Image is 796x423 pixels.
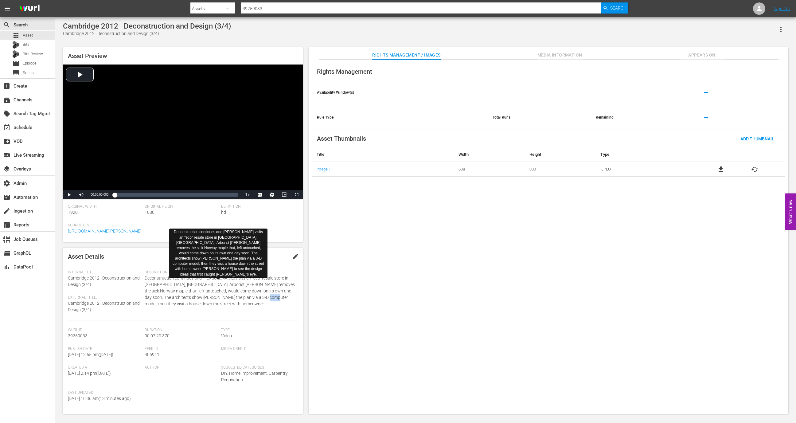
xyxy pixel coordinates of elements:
span: Feed ID [145,347,218,351]
span: Publish Date [68,347,142,351]
button: Add Thumbnail [736,133,779,144]
div: Progress Bar [115,193,238,197]
th: Type [596,147,690,162]
span: 1080 [145,210,154,215]
span: add [702,89,710,96]
span: Ingestion [3,207,10,215]
span: Source Url [68,223,295,228]
span: Add Thumbnail [736,136,779,141]
span: Automation [3,194,10,201]
button: edit [288,249,303,264]
span: 39259033 [68,333,88,338]
span: VOD [3,138,10,145]
span: Asset Details [68,253,104,260]
span: Schedule [3,124,10,131]
button: Jump To Time [266,190,278,199]
a: [URL][DOMAIN_NAME][PERSON_NAME] [68,229,141,233]
span: Suggested Categories [221,365,295,370]
button: Search [601,2,628,14]
img: ans4CAIJ8jUAAAAAAAAAAAAAAAAAAAAAAAAgQb4GAAAAAAAAAAAAAAAAAAAAAAAAJMjXAAAAAAAAAAAAAAAAAAAAAAAAgAT5G... [15,2,44,16]
span: Wurl Id [68,328,142,333]
span: Definition [221,204,295,209]
button: Mute [75,190,88,199]
span: Cambridge 2012 | Deconstruction and Design (3/4) [68,301,140,312]
span: Asset [23,32,33,38]
div: Video Player [63,65,303,199]
th: Availability Window(s) [312,80,488,105]
div: Cambridge 2012 | Deconstruction and Design (3/4) [63,30,231,37]
td: .JPEG [596,162,690,177]
span: Appears On [679,51,725,59]
span: Bits [23,41,29,48]
span: Search Tag Mgmt [3,110,10,117]
span: Series [23,70,34,76]
span: Job Queues [3,236,10,243]
div: Bits [12,41,20,49]
span: Asset Thumbnails [317,135,366,142]
span: Episode [12,60,20,67]
th: Remaining [591,105,694,130]
span: Asset Preview [68,52,107,60]
span: Media Information [537,51,583,59]
span: Asset [12,32,20,39]
span: DIY, Home Improvement, Carpentry, Renovation [221,371,288,382]
span: Original Width [68,204,142,209]
span: menu [4,5,11,12]
span: Last Updated [68,390,142,395]
a: file_download [717,166,724,173]
span: [DATE] 10:36 am ( 13 minutes ago ) [68,396,131,401]
td: 608 [454,162,525,177]
span: Rights Management [317,68,372,75]
span: Live Streaming [3,151,10,159]
span: Overlays [3,165,10,173]
button: Playback Rate [241,190,254,199]
span: GraphQL [3,249,10,257]
span: Create [3,82,10,90]
span: [DATE] 2:14 pm ( [DATE] ) [68,371,111,376]
span: hd [221,210,226,215]
span: Bits Review [23,51,43,57]
span: Episode [23,60,37,66]
div: Deconstruction continues and [PERSON_NAME] visits an "eco" resale store in [GEOGRAPHIC_DATA], [GE... [172,229,265,277]
span: Description: [145,270,295,275]
span: 1920 [68,210,78,215]
th: Width [454,147,525,162]
button: Play [63,190,75,199]
div: Bits Review [12,50,20,58]
button: cached [751,166,759,173]
span: Original Height [145,204,218,209]
span: Created At [68,365,142,370]
th: Total Runs [488,105,591,130]
td: 300 [525,162,596,177]
span: add [702,114,710,121]
button: Picture-in-Picture [278,190,291,199]
span: Duration [145,328,218,333]
span: Author [145,365,218,370]
span: External Title: [68,295,142,300]
span: Internal Title: [68,270,142,275]
span: Channels [3,96,10,104]
span: Media Credit [221,347,295,351]
button: Fullscreen [291,190,303,199]
span: 00:00:00.000 [91,193,108,196]
span: Deconstruction continues and [PERSON_NAME] visits an "eco" resale store in [GEOGRAPHIC_DATA], [GE... [145,275,295,307]
a: Image 1 [317,167,331,171]
span: Admin [3,180,10,187]
button: add [699,85,713,100]
span: 406941 [145,352,159,357]
th: Height [525,147,596,162]
span: Search [3,21,10,29]
th: Title [312,147,454,162]
button: Open Feedback Widget [785,193,796,230]
span: Search [610,2,626,14]
button: Captions [254,190,266,199]
span: Cambridge 2012 | Deconstruction and Design (3/4) [68,276,140,287]
span: Series [12,69,20,76]
span: [DATE] 12:55 pm ( [DATE] ) [68,352,113,357]
span: DataPool [3,263,10,271]
span: Reports [3,221,10,229]
span: edit [292,253,299,260]
span: Video [221,333,232,338]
